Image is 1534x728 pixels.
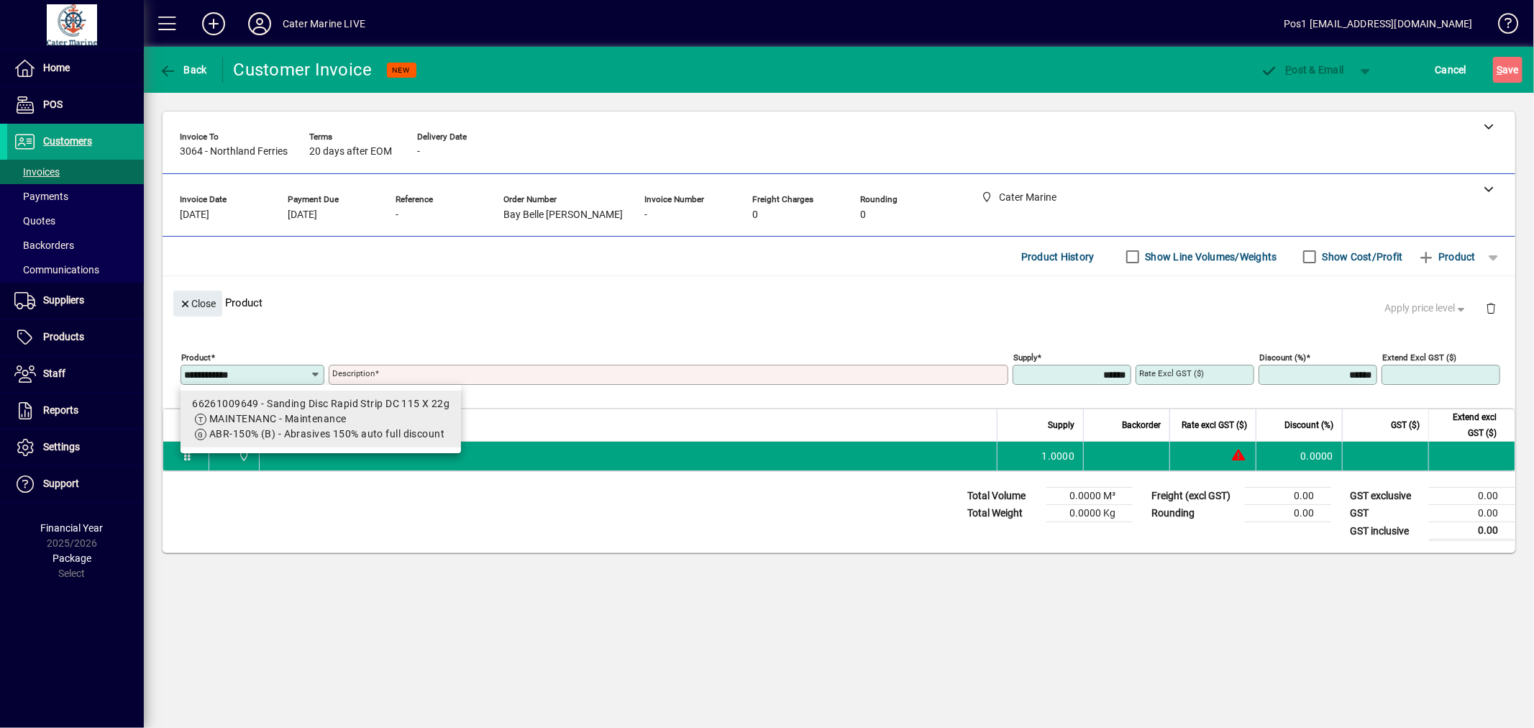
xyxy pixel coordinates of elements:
mat-option: 66261009649 - Sanding Disc Rapid Strip DC 115 X 22g [181,391,461,447]
span: Home [43,62,70,73]
button: Add [191,11,237,37]
button: Apply price level [1379,296,1474,322]
td: 0.0000 M³ [1046,488,1133,505]
span: S [1497,64,1502,76]
td: 0.00 [1429,488,1515,505]
span: [DATE] [288,209,317,221]
td: 0.00 [1429,522,1515,540]
td: 0.00 [1245,488,1331,505]
td: 0.0000 Kg [1046,505,1133,522]
mat-label: Extend excl GST ($) [1382,352,1456,363]
span: Products [43,331,84,342]
td: Freight (excl GST) [1144,488,1245,505]
app-page-header-button: Back [144,57,223,83]
button: Delete [1474,291,1508,325]
span: Discount (%) [1284,417,1333,433]
span: - [644,209,647,221]
mat-label: Discount (%) [1259,352,1306,363]
button: Profile [237,11,283,37]
a: Communications [7,258,144,282]
span: Extend excl GST ($) [1438,409,1497,441]
a: Quotes [7,209,144,233]
a: Settings [7,429,144,465]
span: [DATE] [180,209,209,221]
td: Total Volume [960,488,1046,505]
span: Supply [1048,417,1074,433]
span: ave [1497,58,1519,81]
mat-label: Description [332,368,375,378]
span: Reports [43,404,78,416]
button: Product History [1015,244,1100,270]
span: P [1286,64,1292,76]
span: Invoices [14,166,60,178]
span: Backorder [1122,417,1161,433]
span: Close [179,292,216,316]
td: GST inclusive [1343,522,1429,540]
span: Settings [43,441,80,452]
span: Suppliers [43,294,84,306]
span: Support [43,478,79,489]
span: GST ($) [1391,417,1420,433]
a: Knowledge Base [1487,3,1516,50]
a: POS [7,87,144,123]
a: Staff [7,356,144,392]
span: Customers [43,135,92,147]
span: POS [43,99,63,110]
td: 0.00 [1429,505,1515,522]
span: Product History [1021,245,1095,268]
td: GST exclusive [1343,488,1429,505]
mat-label: Supply [1013,352,1037,363]
a: Backorders [7,233,144,258]
a: Products [7,319,144,355]
span: Communications [14,264,99,276]
div: Pos1 [EMAIL_ADDRESS][DOMAIN_NAME] [1284,12,1473,35]
app-page-header-button: Delete [1474,301,1508,314]
a: Reports [7,393,144,429]
span: Apply price level [1385,301,1469,316]
div: Product [163,276,1515,329]
td: 0.00 [1245,505,1331,522]
span: Cater Marine [234,448,251,464]
a: Support [7,466,144,502]
button: Save [1493,57,1522,83]
td: 0.0000 [1256,442,1342,470]
span: 20 days after EOM [309,146,392,158]
span: Cancel [1435,58,1467,81]
mat-label: Product [181,352,211,363]
span: ost & Email [1261,64,1344,76]
td: Rounding [1144,505,1245,522]
span: Bay Belle [PERSON_NAME] [503,209,623,221]
span: Back [159,64,207,76]
span: Backorders [14,240,74,251]
span: 0 [860,209,866,221]
span: NEW [393,65,411,75]
span: Payments [14,191,68,202]
div: Cater Marine LIVE [283,12,365,35]
mat-label: Rate excl GST ($) [1139,368,1204,378]
span: - [417,146,420,158]
span: Quotes [14,215,55,227]
button: Post & Email [1254,57,1351,83]
div: 66261009649 - Sanding Disc Rapid Strip DC 115 X 22g [192,396,449,411]
a: Suppliers [7,283,144,319]
label: Show Cost/Profit [1320,250,1403,264]
span: 0 [752,209,758,221]
span: 1.0000 [1042,449,1075,463]
span: Financial Year [41,522,104,534]
td: GST [1343,505,1429,522]
label: Show Line Volumes/Weights [1143,250,1277,264]
a: Payments [7,184,144,209]
a: Invoices [7,160,144,184]
button: Close [173,291,222,317]
span: 3064 - Northland Ferries [180,146,288,158]
span: MAINTENANC - Maintenance [209,413,347,424]
a: Home [7,50,144,86]
span: Package [52,552,91,564]
span: ABR-150% (B) - Abrasives 150% auto full discount [209,428,444,440]
div: Customer Invoice [234,58,373,81]
span: - [396,209,398,221]
button: Cancel [1432,57,1471,83]
app-page-header-button: Close [170,296,226,309]
td: Total Weight [960,505,1046,522]
span: Staff [43,368,65,379]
